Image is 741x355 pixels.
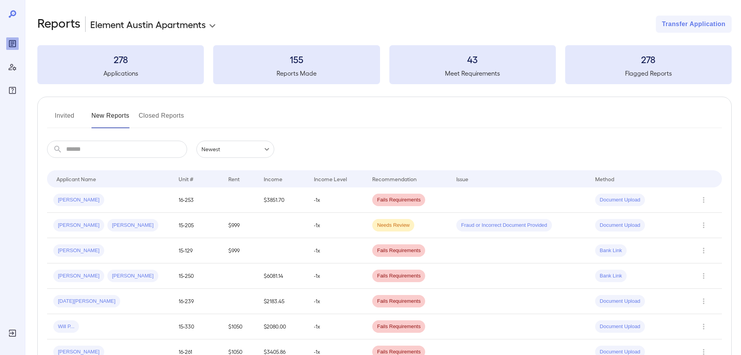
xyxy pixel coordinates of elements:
[222,314,258,339] td: $1050
[697,295,710,307] button: Row Actions
[213,53,380,65] h3: 155
[56,174,96,184] div: Applicant Name
[308,263,366,289] td: -1x
[389,69,556,78] h5: Meet Requirements
[179,174,193,184] div: Unit #
[389,53,556,65] h3: 43
[314,174,347,184] div: Income Level
[456,222,552,229] span: Fraud or Incorrect Document Provided
[90,18,206,30] p: Element Austin Apartments
[258,263,308,289] td: $6081.14
[47,110,82,128] button: Invited
[308,213,366,238] td: -1x
[258,289,308,314] td: $2183.45
[6,61,19,73] div: Manage Users
[6,84,19,97] div: FAQ
[6,327,19,339] div: Log Out
[595,222,645,229] span: Document Upload
[372,196,425,204] span: Fails Requirements
[308,314,366,339] td: -1x
[697,270,710,282] button: Row Actions
[53,298,120,305] span: [DATE][PERSON_NAME]
[697,320,710,333] button: Row Actions
[228,174,241,184] div: Rent
[53,247,104,254] span: [PERSON_NAME]
[697,194,710,206] button: Row Actions
[196,141,274,158] div: Newest
[595,196,645,204] span: Document Upload
[172,238,222,263] td: 15-129
[565,53,732,65] h3: 278
[53,222,104,229] span: [PERSON_NAME]
[697,219,710,231] button: Row Actions
[372,222,414,229] span: Needs Review
[107,222,158,229] span: [PERSON_NAME]
[372,323,425,330] span: Fails Requirements
[308,187,366,213] td: -1x
[697,244,710,257] button: Row Actions
[172,187,222,213] td: 16-253
[53,196,104,204] span: [PERSON_NAME]
[595,174,614,184] div: Method
[91,110,130,128] button: New Reports
[595,298,645,305] span: Document Upload
[595,247,627,254] span: Bank Link
[308,289,366,314] td: -1x
[595,272,627,280] span: Bank Link
[53,272,104,280] span: [PERSON_NAME]
[172,263,222,289] td: 15-250
[372,298,425,305] span: Fails Requirements
[372,174,417,184] div: Recommendation
[372,247,425,254] span: Fails Requirements
[222,238,258,263] td: $999
[213,69,380,78] h5: Reports Made
[37,69,204,78] h5: Applications
[595,323,645,330] span: Document Upload
[172,213,222,238] td: 15-205
[6,37,19,50] div: Reports
[37,16,81,33] h2: Reports
[172,289,222,314] td: 16-239
[107,272,158,280] span: [PERSON_NAME]
[37,53,204,65] h3: 278
[222,213,258,238] td: $999
[53,323,79,330] span: Will P...
[139,110,184,128] button: Closed Reports
[372,272,425,280] span: Fails Requirements
[656,16,732,33] button: Transfer Application
[37,45,732,84] summary: 278Applications155Reports Made43Meet Requirements278Flagged Reports
[264,174,282,184] div: Income
[172,314,222,339] td: 15-330
[258,314,308,339] td: $2080.00
[258,187,308,213] td: $3851.70
[456,174,469,184] div: Issue
[565,69,732,78] h5: Flagged Reports
[308,238,366,263] td: -1x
